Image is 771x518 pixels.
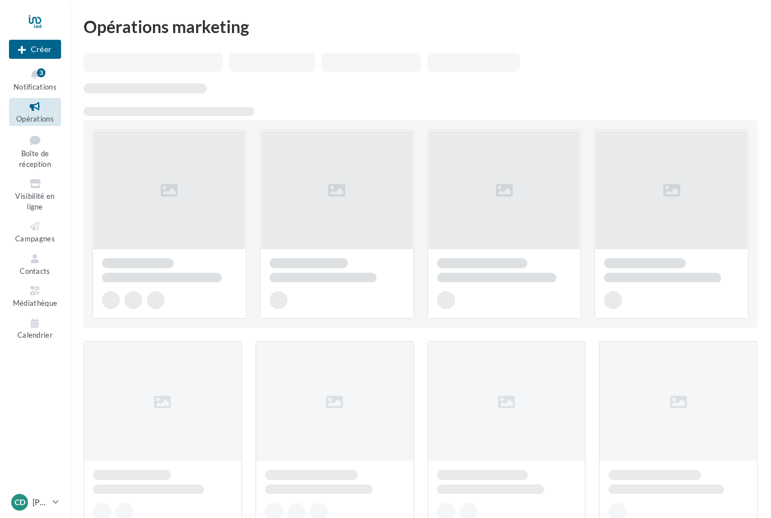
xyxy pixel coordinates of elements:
[9,492,61,513] a: Cd [PERSON_NAME]
[9,40,61,59] button: Créer
[15,497,25,508] span: Cd
[15,192,54,211] span: Visibilité en ligne
[9,282,61,310] a: Médiathèque
[20,267,50,276] span: Contacts
[83,18,758,35] div: Opérations marketing
[19,149,51,169] span: Boîte de réception
[9,98,61,125] a: Opérations
[9,130,61,171] a: Boîte de réception
[9,218,61,245] a: Campagnes
[9,250,61,278] a: Contacts
[13,82,57,91] span: Notifications
[9,315,61,342] a: Calendrier
[15,234,55,243] span: Campagnes
[13,298,58,307] span: Médiathèque
[9,175,61,213] a: Visibilité en ligne
[16,114,54,123] span: Opérations
[17,331,53,340] span: Calendrier
[9,66,61,94] button: Notifications 3
[32,497,48,508] p: [PERSON_NAME]
[9,40,61,59] div: Nouvelle campagne
[37,68,45,77] div: 3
